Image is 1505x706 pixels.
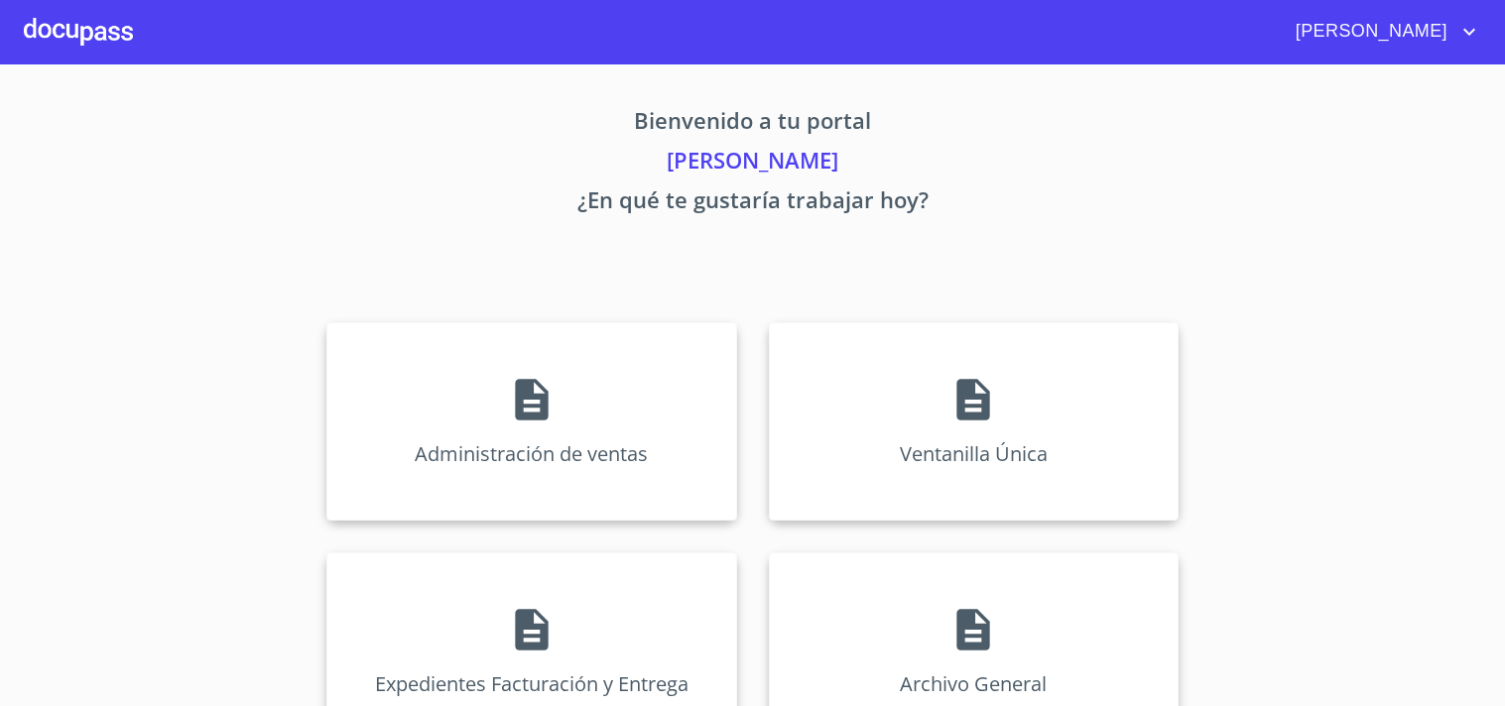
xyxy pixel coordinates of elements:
p: [PERSON_NAME] [142,144,1364,183]
p: Ventanilla Única [900,440,1048,467]
span: [PERSON_NAME] [1281,16,1457,48]
button: account of current user [1281,16,1481,48]
p: Expedientes Facturación y Entrega [375,670,689,697]
p: Archivo General [900,670,1047,697]
p: Administración de ventas [415,440,648,467]
p: Bienvenido a tu portal [142,104,1364,144]
p: ¿En qué te gustaría trabajar hoy? [142,183,1364,223]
